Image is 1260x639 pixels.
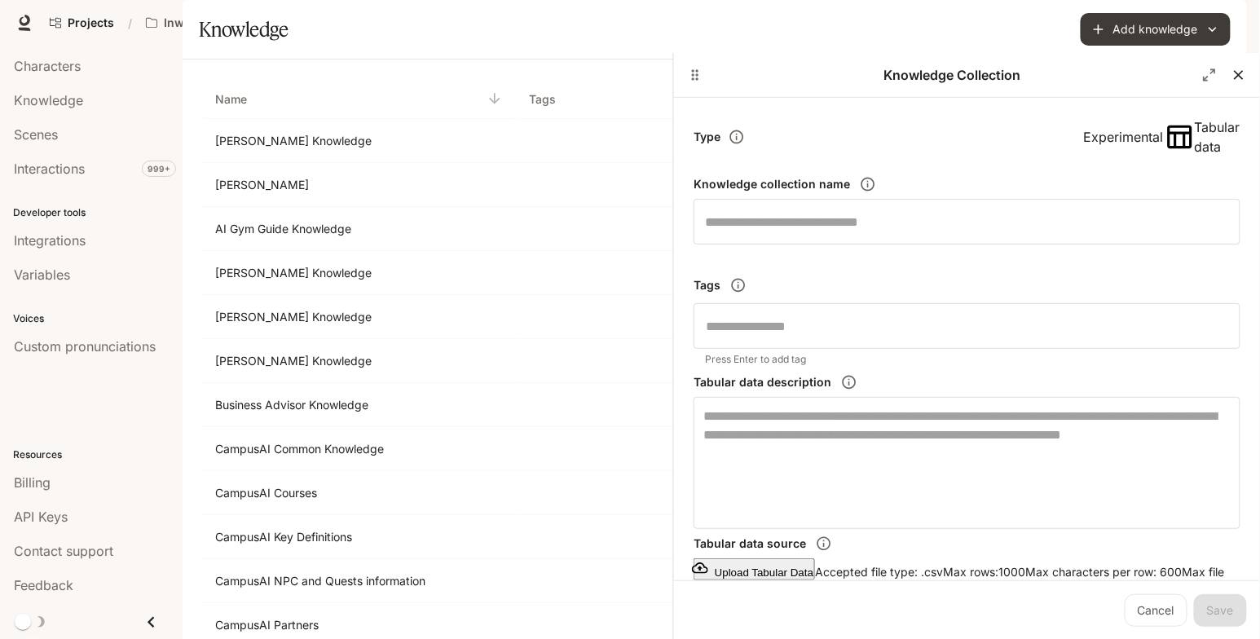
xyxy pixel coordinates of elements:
p: CampusAI Common Knowledge [215,441,490,457]
p: Adebayo Ogunlesi [215,177,490,193]
a: Cancel [1125,594,1187,627]
p: Business Advisor Knowledge [215,397,490,413]
h6: Tags [694,277,720,293]
button: Open workspace menu [139,7,280,39]
span: Accepted file type: .csv [815,565,943,579]
a: Go to projects [42,7,121,39]
p: AI Gym Guide Knowledge [215,221,490,237]
button: Drag to resize [681,60,710,90]
p: Alfred von Cache Knowledge [215,309,490,325]
p: Anna Knowledge [215,353,490,369]
h1: Knowledge [199,13,289,46]
span: Experimental [1084,129,1164,145]
div: This is an experimental feature, we do not recommend using in production environment [1084,127,1164,147]
h6: Knowledge collection name [694,176,850,192]
button: upload tabular data [694,558,815,580]
p: Press Enter to add tag [705,351,1229,368]
p: CampusAI Partners [215,617,490,633]
p: Knowledge Collection [710,65,1195,85]
p: Name [215,88,247,110]
h6: Type [694,129,720,145]
p: CampusAI Courses [215,485,490,501]
p: Tabular data [1195,117,1240,156]
p: CampusAI Key Definitions [215,529,490,545]
h6: Tabular data source [694,535,806,552]
h6: Tabular data description [694,374,831,390]
p: Tags [529,88,556,110]
button: Add knowledge [1081,13,1231,46]
p: Adam Knowledge [215,133,490,149]
div: / [121,15,139,32]
span: Max rows: 1000 [943,565,1025,579]
p: Inworld AI Demos kamil [164,16,255,30]
p: CampusAI NPC and Quests information [215,573,490,589]
span: Max characters per row: 600 [1025,565,1182,579]
p: Aida Carewell Knowledge [215,265,490,281]
div: tabular-knowledge-form [694,368,1240,601]
span: Projects [68,16,114,30]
